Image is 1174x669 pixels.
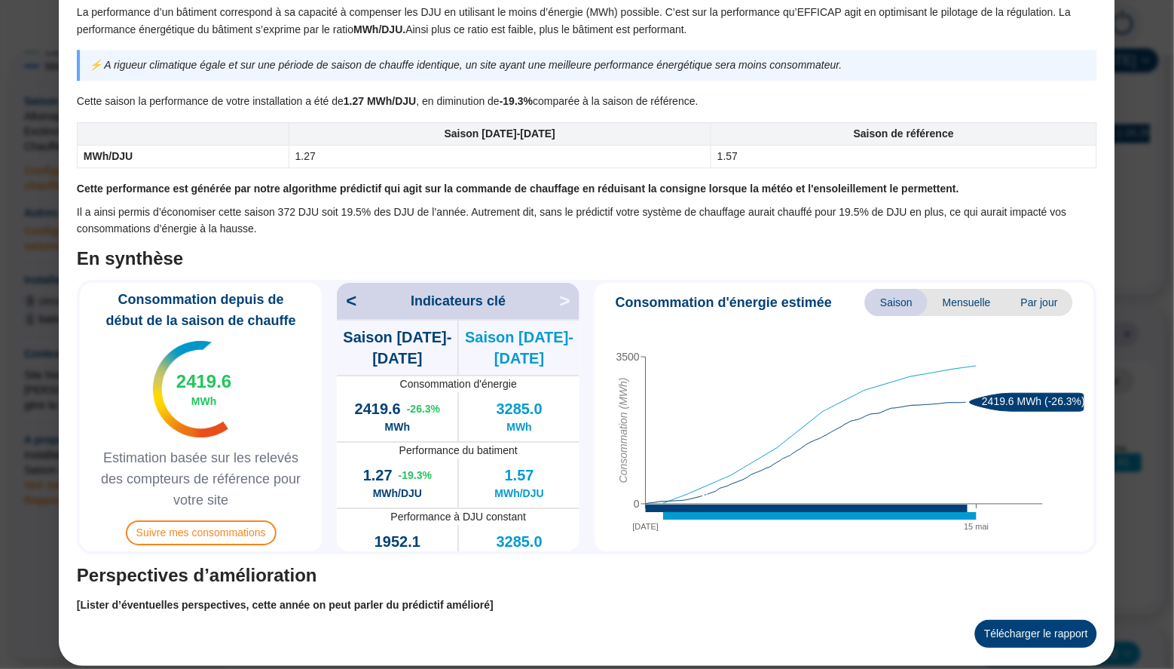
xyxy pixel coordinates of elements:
span: 1.27 [363,465,393,486]
strong: MWh/DJU [84,150,133,162]
span: Consommation d'énergie estimée [616,292,832,313]
p: ⚡ A rigueur climatique égale et sur une période de saison de chauffe identique, un site ayant une... [89,57,1088,74]
span: MWh/DJU [494,486,543,502]
span: MWh [191,394,216,409]
span: 2419.6 [176,370,231,394]
span: Indicateurs clé [411,290,506,311]
strong: Cette performance est générée par notre algorithme prédictif qui agit sur la commande de chauffag... [77,183,959,195]
p: La performance d’un bâtiment correspond à sa capacité à compenser les DJU en utilisant le moins d... [77,4,1097,38]
p: Cette saison la performance de votre installation a été de , en diminution de comparée à la saiso... [77,93,1097,110]
span: MWh [506,419,531,435]
strong: [Lister d’éventuelles perspectives, cette année on peut parler du prédictif amélioré] [77,599,494,611]
span: 3285.0 [497,531,543,552]
span: MWh/DJU [373,486,422,502]
text: 2419.6 MWh (-26.3%) [983,395,1086,407]
strong: Saison [DATE]-[DATE] [445,127,555,140]
strong: Saison de référence [854,127,954,140]
span: 1952.1 [375,531,420,552]
tspan: 3500 [616,351,640,363]
span: 1.57 [505,465,534,486]
strong: MWh/DJU. [353,23,405,35]
tspan: 15 mai [965,522,989,531]
strong: 1.27 MWh/DJU [344,95,416,107]
span: > [560,289,579,313]
span: Mensuelle [928,289,1006,316]
tspan: 0 [634,498,640,510]
span: Saison [DATE]-[DATE] [459,327,579,369]
td: 1.27 [289,145,711,167]
img: indicateur températures [153,341,229,437]
h2: En synthèse [77,247,1097,271]
span: Performance à DJU constant [337,509,579,525]
span: Suivre mes consommations [126,520,277,545]
span: Consommation depuis de début de la saison de chauffe [86,289,316,331]
td: 1.57 [711,145,1097,167]
p: Il a ainsi permis d’économiser cette saison 372 DJU soit 19.5% des DJU de l’année. Autrement dit,... [77,204,1097,238]
tspan: [DATE] [633,522,659,531]
span: Consommation d'énergie [337,376,579,392]
span: < [337,289,356,313]
span: 2419.6 [355,398,401,419]
span: Estimation basée sur les relevés des compteurs de référence pour votre site [86,447,316,511]
tspan: Consommation (MWh) [617,377,629,483]
strong: -19.3% [500,95,533,107]
span: -26.3 % [407,401,440,417]
h2: Perspectives d’amélioration [77,563,1097,588]
button: Télécharger le rapport [975,620,1097,648]
span: 3285.0 [497,398,543,419]
span: MWh [385,419,410,435]
span: Par jour [1006,289,1073,316]
span: -19.3 % [399,468,432,483]
span: Saison [DATE]-[DATE] [337,327,457,369]
span: Saison [865,289,928,316]
span: Performance du batiment [337,443,579,459]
